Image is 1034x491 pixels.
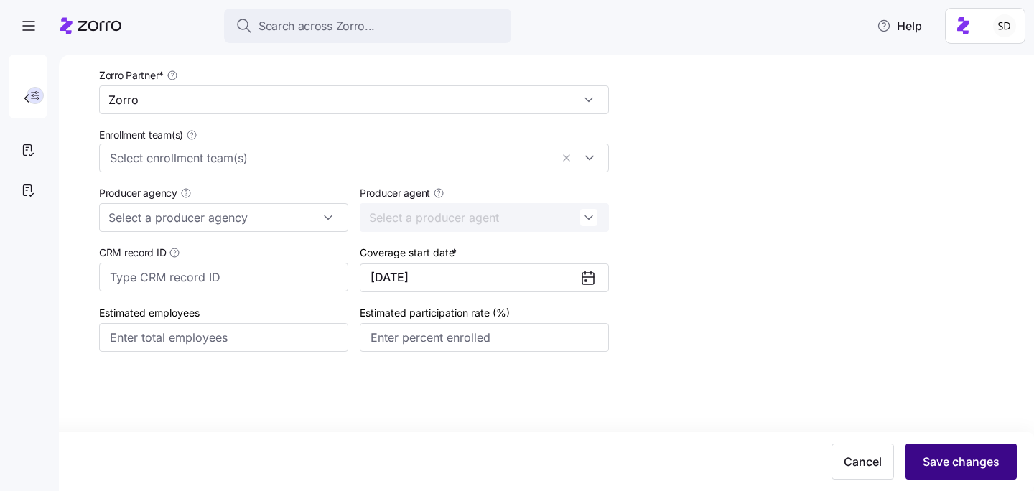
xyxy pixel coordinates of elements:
input: Select a producer agent [360,203,609,232]
span: Producer agent [360,186,430,200]
button: Save changes [905,444,1017,480]
button: Search across Zorro... [224,9,511,43]
span: CRM record ID [99,245,166,260]
span: Save changes [923,453,1000,470]
span: Search across Zorro... [258,17,375,35]
span: Help [877,17,922,34]
label: Estimated employees [99,305,200,321]
button: Help [865,11,933,40]
span: Enrollment team(s) [99,128,183,142]
input: Type CRM record ID [99,263,348,291]
input: Enter total employees [99,323,348,352]
button: [DATE] [360,263,609,292]
span: Producer agency [99,186,177,200]
img: 038087f1531ae87852c32fa7be65e69b [993,14,1016,37]
label: Coverage start date [360,245,460,261]
input: Select a partner [99,85,609,114]
button: Cancel [832,444,894,480]
input: Select a producer agency [99,203,348,232]
span: Zorro Partner * [99,68,164,83]
span: Cancel [844,453,882,470]
label: Estimated participation rate (%) [360,305,510,321]
input: Enter percent enrolled [360,323,609,352]
input: Select enrollment team(s) [110,149,551,167]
